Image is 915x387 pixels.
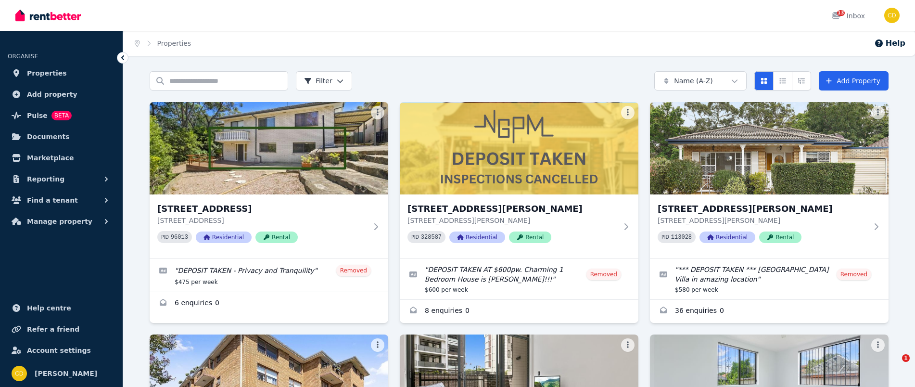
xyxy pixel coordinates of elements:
[171,234,188,241] code: 96013
[674,76,713,86] span: Name (A-Z)
[509,232,551,243] span: Rental
[27,302,71,314] span: Help centre
[658,216,867,225] p: [STREET_ADDRESS][PERSON_NAME]
[650,102,889,258] a: 1/5 Kings Road, Brighton-Le-Sands[STREET_ADDRESS][PERSON_NAME][STREET_ADDRESS][PERSON_NAME]PID 11...
[8,53,38,60] span: ORGANISE
[8,148,115,168] a: Marketplace
[8,169,115,189] button: Reporting
[671,234,692,241] code: 113028
[658,202,867,216] h3: [STREET_ADDRESS][PERSON_NAME]
[773,71,792,90] button: Compact list view
[8,64,115,83] a: Properties
[15,8,81,23] img: RentBetter
[161,234,169,240] small: PID
[650,300,889,323] a: Enquiries for 1/5 Kings Road, Brighton-Le-Sands
[8,85,115,104] a: Add property
[27,110,48,121] span: Pulse
[255,232,298,243] span: Rental
[8,341,115,360] a: Account settings
[12,366,27,381] img: Chris Dimitropoulos
[661,234,669,240] small: PID
[902,354,910,362] span: 1
[27,67,67,79] span: Properties
[407,202,617,216] h3: [STREET_ADDRESS][PERSON_NAME]
[754,71,774,90] button: Card view
[400,300,638,323] a: Enquiries for 1/2 Eric Street, Lilyfield
[8,106,115,125] a: PulseBETA
[882,354,905,377] iframe: Intercom live chat
[407,216,617,225] p: [STREET_ADDRESS][PERSON_NAME]
[871,106,885,119] button: More options
[400,102,638,194] img: 1/2 Eric Street, Lilyfield
[150,102,388,194] img: 1/1A Neptune Street, Padstow
[871,338,885,352] button: More options
[157,202,367,216] h3: [STREET_ADDRESS]
[150,102,388,258] a: 1/1A Neptune Street, Padstow[STREET_ADDRESS][STREET_ADDRESS]PID 96013ResidentialRental
[371,338,384,352] button: More options
[35,368,97,379] span: [PERSON_NAME]
[621,106,635,119] button: More options
[831,11,865,21] div: Inbox
[27,323,79,335] span: Refer a friend
[8,212,115,231] button: Manage property
[123,31,203,56] nav: Breadcrumb
[400,102,638,258] a: 1/2 Eric Street, Lilyfield[STREET_ADDRESS][PERSON_NAME][STREET_ADDRESS][PERSON_NAME]PID 328587Res...
[27,173,64,185] span: Reporting
[27,152,74,164] span: Marketplace
[621,338,635,352] button: More options
[754,71,811,90] div: View options
[650,259,889,299] a: Edit listing: *** DEPOSIT TAKEN *** Unique Bayside Villa in amazing location
[421,234,442,241] code: 328587
[874,38,905,49] button: Help
[819,71,889,90] a: Add Property
[304,76,332,86] span: Filter
[27,216,92,227] span: Manage property
[371,106,384,119] button: More options
[296,71,352,90] button: Filter
[8,298,115,318] a: Help centre
[792,71,811,90] button: Expanded list view
[654,71,747,90] button: Name (A-Z)
[400,259,638,299] a: Edit listing: DEPOSIT TAKEN AT $600pw. Charming 1 Bedroom House is Lilyfield!!!
[150,259,388,292] a: Edit listing: DEPOSIT TAKEN - Privacy and Tranquility
[27,89,77,100] span: Add property
[157,216,367,225] p: [STREET_ADDRESS]
[699,232,755,243] span: Residential
[837,10,845,16] span: 13
[8,191,115,210] button: Find a tenant
[150,292,388,315] a: Enquiries for 1/1A Neptune Street, Padstow
[27,194,78,206] span: Find a tenant
[196,232,252,243] span: Residential
[157,39,191,47] a: Properties
[27,131,70,142] span: Documents
[411,234,419,240] small: PID
[884,8,900,23] img: Chris Dimitropoulos
[650,102,889,194] img: 1/5 Kings Road, Brighton-Le-Sands
[8,320,115,339] a: Refer a friend
[8,127,115,146] a: Documents
[51,111,72,120] span: BETA
[759,232,801,243] span: Rental
[27,345,91,356] span: Account settings
[449,232,505,243] span: Residential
